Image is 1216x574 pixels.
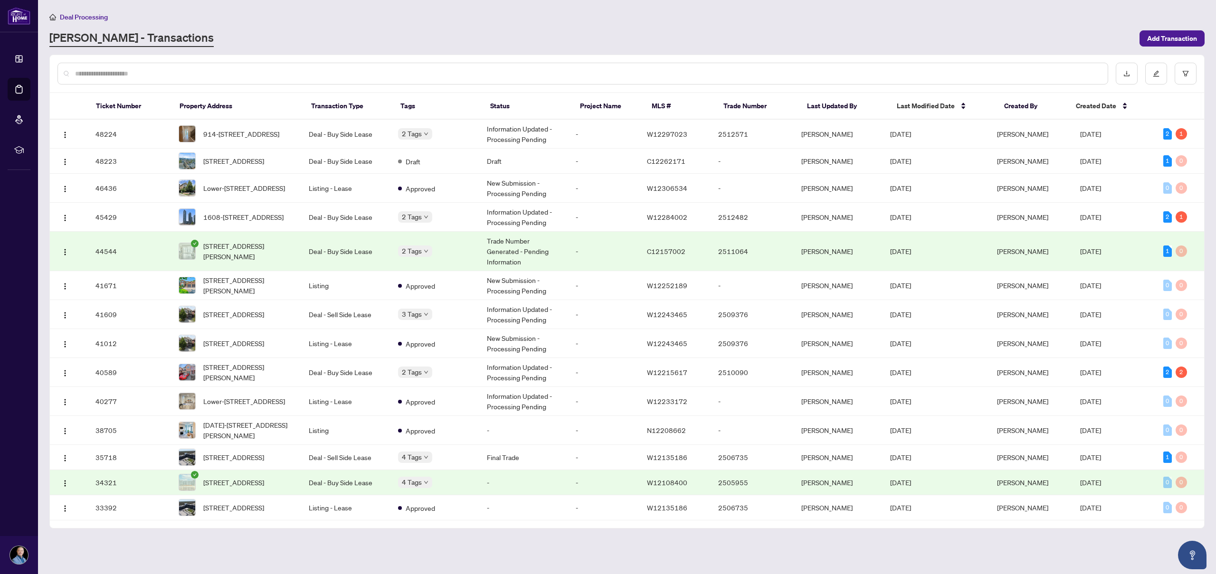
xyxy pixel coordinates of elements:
td: 34321 [88,470,171,495]
td: - [479,470,568,495]
div: 1 [1163,245,1172,257]
div: 0 [1163,477,1172,488]
td: Information Updated - Processing Pending [479,120,568,149]
div: 2 [1176,367,1187,378]
span: down [424,480,428,485]
td: [PERSON_NAME] [794,387,883,416]
span: [PERSON_NAME] [997,453,1048,461]
td: [PERSON_NAME] [794,329,883,358]
div: 2 [1163,367,1172,378]
span: [STREET_ADDRESS] [203,309,264,320]
td: - [568,300,639,329]
th: Last Modified Date [889,93,997,120]
span: [DATE] [1080,478,1101,487]
img: Logo [61,282,69,290]
span: [STREET_ADDRESS] [203,452,264,462]
td: - [568,120,639,149]
img: Logo [61,214,69,222]
img: Profile Icon [10,546,28,564]
img: thumbnail-img [179,243,195,259]
span: down [424,249,428,254]
td: 35718 [88,445,171,470]
th: Ticket Number [88,93,172,120]
img: thumbnail-img [179,422,195,438]
td: Information Updated - Processing Pending [479,358,568,387]
span: [DATE] [1080,426,1101,434]
span: C12157002 [647,247,685,255]
button: Open asap [1178,541,1206,569]
span: Created Date [1076,101,1116,111]
span: down [424,215,428,219]
td: 2510090 [711,358,794,387]
td: [PERSON_NAME] [794,120,883,149]
span: [DATE] [890,397,911,405]
button: Logo [57,278,73,293]
span: Last Modified Date [897,101,955,111]
td: - [711,174,794,203]
span: [DATE] [1080,310,1101,319]
div: 1 [1176,128,1187,140]
button: Logo [57,126,73,141]
span: [STREET_ADDRESS][PERSON_NAME] [203,362,294,383]
span: N12208662 [647,426,686,434]
span: Deal Processing [60,13,108,21]
span: check-circle [191,240,199,247]
td: - [568,387,639,416]
span: down [424,455,428,460]
button: Logo [57,153,73,169]
span: 3 Tags [402,309,422,320]
td: 2511064 [711,232,794,271]
td: - [568,329,639,358]
span: [DATE] [890,310,911,319]
img: Logo [61,369,69,377]
span: [PERSON_NAME] [997,478,1048,487]
td: New Submission - Processing Pending [479,329,568,358]
div: 0 [1176,155,1187,167]
span: 2 Tags [402,245,422,256]
td: Deal - Buy Side Lease [301,358,390,387]
span: [PERSON_NAME] [997,503,1048,512]
span: 4 Tags [402,477,422,488]
td: - [568,445,639,470]
span: [DATE] [1080,368,1101,376]
img: Logo [61,398,69,406]
span: download [1123,70,1130,77]
td: - [711,416,794,445]
th: Property Address [172,93,304,120]
span: [DATE] [890,478,911,487]
span: [DATE] [1080,397,1101,405]
span: [STREET_ADDRESS] [203,338,264,348]
span: W12135186 [647,503,687,512]
span: W12233172 [647,397,687,405]
td: - [568,271,639,300]
img: thumbnail-img [179,180,195,196]
span: W12297023 [647,130,687,138]
td: Deal - Sell Side Lease [301,445,390,470]
td: [PERSON_NAME] [794,300,883,329]
button: edit [1145,63,1167,85]
img: thumbnail-img [179,499,195,516]
span: [PERSON_NAME] [997,339,1048,348]
span: C12262171 [647,157,685,165]
td: Deal - Buy Side Lease [301,149,390,174]
td: - [568,358,639,387]
span: down [424,312,428,317]
div: 0 [1176,280,1187,291]
td: [PERSON_NAME] [794,470,883,495]
div: 1 [1163,155,1172,167]
img: thumbnail-img [179,474,195,490]
td: 2506735 [711,495,794,520]
span: [DATE] [1080,339,1101,348]
td: - [711,149,794,174]
span: [PERSON_NAME] [997,130,1048,138]
span: edit [1153,70,1159,77]
span: 2 Tags [402,128,422,139]
span: [DATE] [1080,157,1101,165]
td: Information Updated - Processing Pending [479,387,568,416]
td: Deal - Sell Side Lease [301,300,390,329]
span: [DATE] [1080,184,1101,192]
th: Status [483,93,572,120]
span: W12243465 [647,310,687,319]
span: [STREET_ADDRESS] [203,477,264,488]
img: thumbnail-img [179,209,195,225]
